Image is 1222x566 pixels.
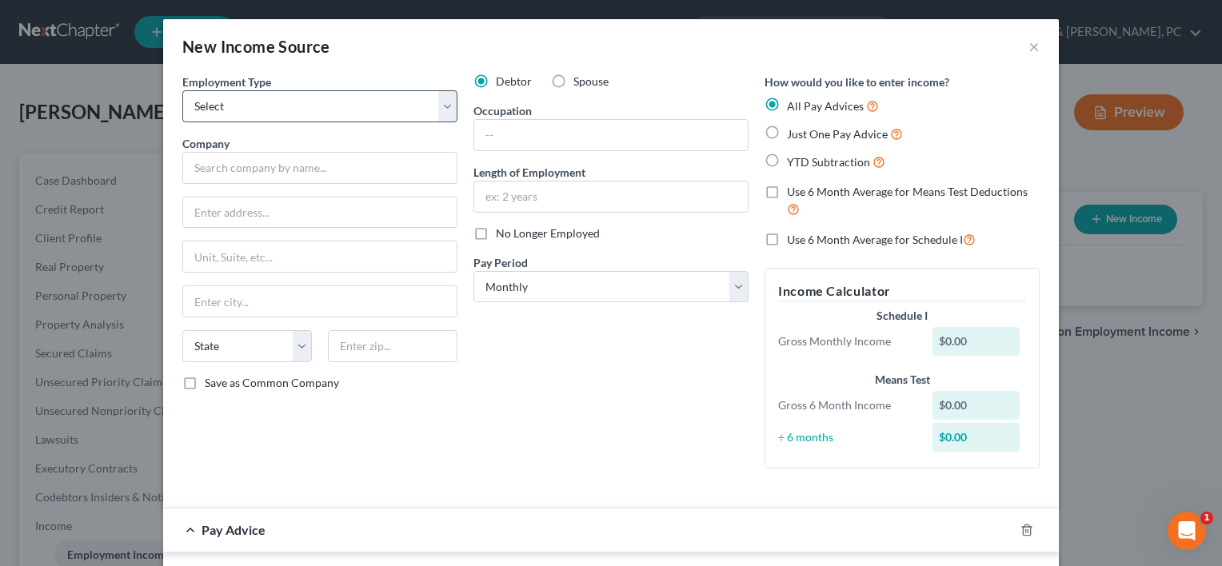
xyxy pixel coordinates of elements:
div: Gross 6 Month Income [770,397,924,413]
input: ex: 2 years [474,181,748,212]
button: Start recording [102,444,114,456]
input: Unit, Suite, etc... [183,241,457,272]
p: Active [78,20,110,36]
div: Means Test [778,372,1026,388]
label: How would you like to enter income? [765,74,949,90]
div: Gross Monthly Income [770,333,924,349]
div: $0.00 [932,391,1020,420]
div: Sara says… [13,244,307,516]
span: Debtor [496,74,532,88]
div: Lauren says… [13,45,307,97]
span: Just One Pay Advice [787,127,888,141]
button: Home [250,6,281,37]
img: Profile image for Sara [48,209,64,225]
b: [PERSON_NAME] [69,212,158,223]
button: Emoji picker [50,444,63,456]
div: joined the conversation [69,210,273,225]
h5: Income Calculator [778,281,1026,301]
div: Hi [PERSON_NAME], We understand your attorney would like this information reflected on the forms.... [26,253,250,363]
div: Hi [PERSON_NAME], We understand your attorney would like this information reflected on the forms.... [13,244,262,514]
div: Sara says… [13,207,307,244]
button: Send a message… [274,437,300,463]
div: but they live together and share all expenses [58,45,307,95]
div: this isn't the first time we have done it this way - my attorney said if they share household exp... [58,97,307,194]
label: Length of Employment [473,164,585,181]
div: New Income Source [182,35,330,58]
div: but they live together and share all expenses [70,54,294,86]
h1: [PERSON_NAME] [78,8,182,20]
span: Save as Common Company [205,376,339,389]
div: Schedule I [778,308,1026,324]
span: YTD Subtraction [787,155,870,169]
div: ÷ 6 months [770,429,924,445]
span: Pay Period [473,256,528,269]
label: Occupation [473,102,532,119]
button: × [1028,37,1040,56]
div: If you would like to show combined income and expenses, you could temporarily change the debtor’s... [26,363,250,504]
div: $0.00 [932,423,1020,452]
span: 1 [1200,512,1213,524]
span: Use 6 Month Average for Means Test Deductions [787,185,1028,198]
input: Search company by name... [182,152,457,184]
button: Upload attachment [25,444,38,456]
div: this isn't the first time we have done it this way - my attorney said if they share household exp... [70,106,294,185]
textarea: Message… [14,410,306,437]
div: $0.00 [932,327,1020,356]
span: All Pay Advices [787,99,864,113]
span: Pay Advice [202,522,266,537]
iframe: Intercom live chat [1168,512,1206,550]
input: Enter address... [183,197,457,228]
div: Lauren says… [13,97,307,207]
span: Employment Type [182,75,271,89]
input: Enter city... [183,286,457,317]
input: -- [474,120,748,150]
span: Use 6 Month Average for Schedule I [787,233,963,246]
div: Close [281,6,309,35]
img: Profile image for Sara [46,9,71,34]
span: Spouse [573,74,609,88]
button: go back [10,6,41,37]
span: Company [182,137,230,150]
input: Enter zip... [328,330,457,362]
button: Gif picker [76,444,89,456]
span: No Longer Employed [496,226,600,240]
